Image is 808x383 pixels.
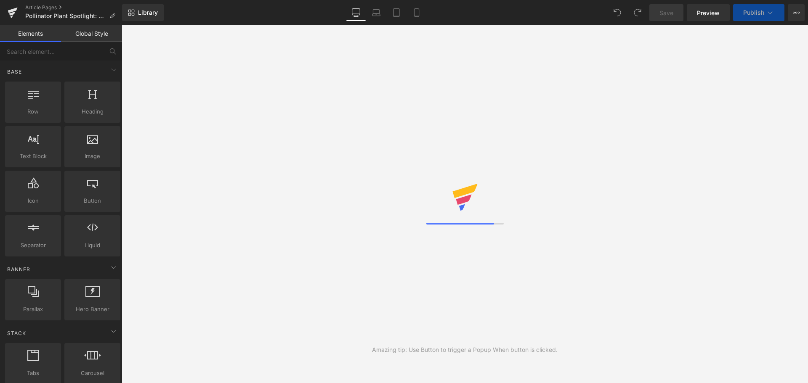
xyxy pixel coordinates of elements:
button: Redo [629,4,646,21]
a: Tablet [386,4,407,21]
div: Amazing tip: Use Button to trigger a Popup When button is clicked. [372,345,558,354]
span: Text Block [8,152,58,161]
a: Laptop [366,4,386,21]
span: Preview [697,8,720,17]
a: Mobile [407,4,427,21]
span: Stack [6,329,27,337]
span: Carousel [67,369,118,378]
span: Save [659,8,673,17]
span: Base [6,68,23,76]
span: Hero Banner [67,305,118,314]
a: Preview [687,4,730,21]
span: Publish [743,9,764,16]
span: Heading [67,107,118,116]
a: Article Pages [25,4,122,11]
span: Image [67,152,118,161]
span: Library [138,9,158,16]
span: Separator [8,241,58,250]
span: Banner [6,265,31,273]
a: New Library [122,4,164,21]
button: Undo [609,4,626,21]
span: Icon [8,196,58,205]
span: Pollinator Plant Spotlight: Aster (Symphyotrichum) [25,13,106,19]
a: Desktop [346,4,366,21]
span: Button [67,196,118,205]
a: Global Style [61,25,122,42]
span: Tabs [8,369,58,378]
button: Publish [733,4,784,21]
button: More [788,4,805,21]
span: Parallax [8,305,58,314]
span: Liquid [67,241,118,250]
span: Row [8,107,58,116]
